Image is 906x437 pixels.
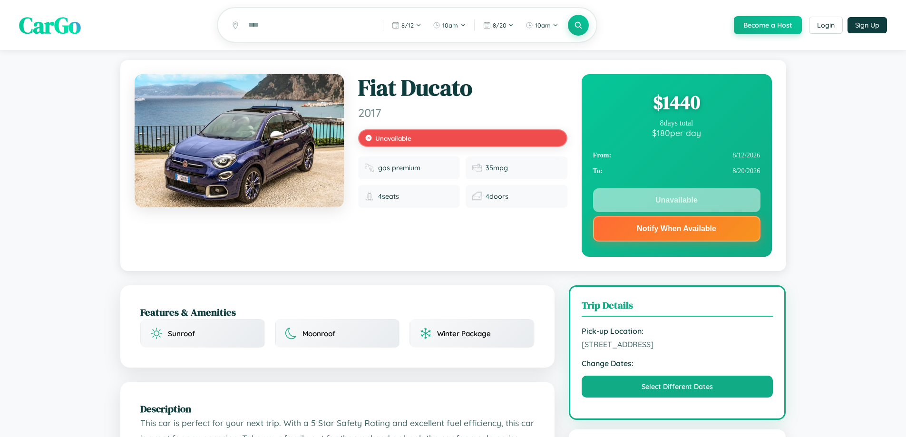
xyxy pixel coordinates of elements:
div: 8 days total [593,119,760,127]
button: Select Different Dates [582,376,773,398]
strong: From: [593,151,612,159]
span: 2017 [358,106,567,120]
img: Seats [365,192,374,201]
span: gas premium [378,164,420,172]
button: 8/12 [387,18,426,33]
img: Fiat Ducato 2017 [135,74,344,207]
div: $ 180 per day [593,127,760,138]
button: 10am [428,18,470,33]
span: 10am [442,21,458,29]
span: Moonroof [302,329,335,338]
span: 4 doors [486,192,508,201]
span: 4 seats [378,192,399,201]
span: CarGo [19,10,81,41]
span: 8 / 12 [401,21,414,29]
div: 8 / 20 / 2026 [593,163,760,179]
img: Fuel type [365,163,374,173]
strong: Pick-up Location: [582,326,773,336]
h3: Trip Details [582,298,773,317]
h2: Description [140,402,535,416]
span: Unavailable [375,134,411,142]
button: Notify When Available [593,216,760,242]
h1: Fiat Ducato [358,74,567,102]
button: Login [809,17,843,34]
span: Winter Package [437,329,491,338]
div: $ 1440 [593,89,760,115]
strong: To: [593,167,603,175]
button: 10am [521,18,563,33]
button: 8/20 [478,18,519,33]
span: [STREET_ADDRESS] [582,340,773,349]
button: Sign Up [848,17,887,33]
button: Unavailable [593,188,760,212]
span: 8 / 20 [493,21,507,29]
img: Doors [472,192,482,201]
div: 8 / 12 / 2026 [593,147,760,163]
h2: Features & Amenities [140,305,535,319]
button: Become a Host [734,16,802,34]
span: 35 mpg [486,164,508,172]
strong: Change Dates: [582,359,773,368]
img: Fuel efficiency [472,163,482,173]
span: Sunroof [168,329,195,338]
span: 10am [535,21,551,29]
